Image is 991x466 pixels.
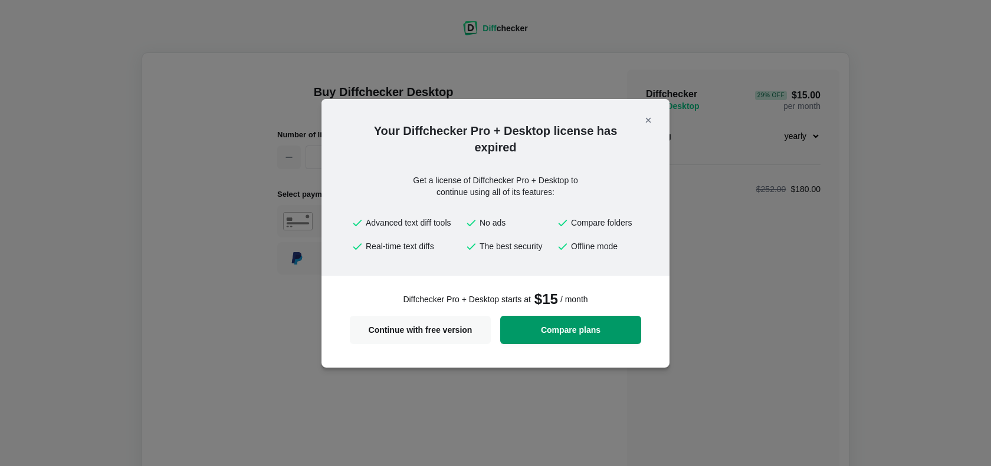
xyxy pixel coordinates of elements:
span: Diffchecker Pro + Desktop starts at [403,293,530,305]
span: Offline mode [571,240,639,252]
a: Compare plans [500,316,641,344]
span: Advanced text diff tools [366,217,458,229]
span: Compare folders [571,217,639,229]
div: Get a license of Diffchecker Pro + Desktop to continue using all of its features: [389,174,602,198]
span: No ads [480,217,550,229]
h2: Your Diffchecker Pro + Desktop license has expired [321,123,670,156]
span: Compare plans [507,326,634,334]
button: Continue with free version [350,316,491,344]
span: The best security [480,240,550,252]
span: Real-time text diffs [366,240,458,252]
span: $15 [533,290,558,309]
span: / month [560,293,588,305]
span: Continue with free version [357,326,484,334]
button: Close modal [639,111,658,130]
